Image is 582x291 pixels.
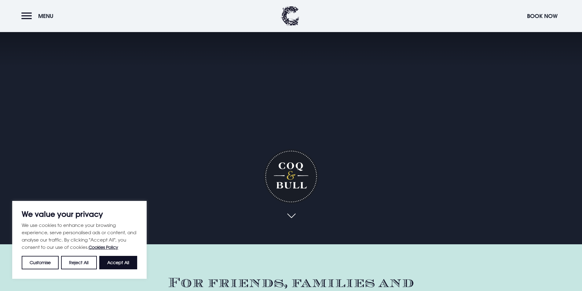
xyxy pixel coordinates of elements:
[264,149,318,204] h1: Coq & Bull
[61,256,97,269] button: Reject All
[89,245,118,250] a: Cookies Policy
[524,9,561,23] button: Book Now
[12,201,147,279] div: We value your privacy
[38,13,53,20] span: Menu
[22,210,137,218] p: We value your privacy
[22,221,137,251] p: We use cookies to enhance your browsing experience, serve personalised ads or content, and analys...
[99,256,137,269] button: Accept All
[22,256,59,269] button: Customise
[21,9,57,23] button: Menu
[281,6,299,26] img: Clandeboye Lodge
